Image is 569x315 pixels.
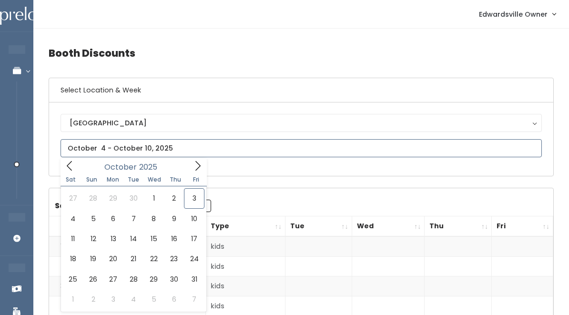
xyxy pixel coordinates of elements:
span: September 28, 2025 [83,188,103,208]
span: October 1, 2025 [144,188,164,208]
td: 1 [49,236,206,256]
span: November 3, 2025 [103,289,123,309]
span: Edwardsville Owner [479,9,548,20]
span: October [104,163,137,171]
span: October 23, 2025 [164,249,184,269]
span: November 2, 2025 [83,289,103,309]
span: October 27, 2025 [103,269,123,289]
th: Type: activate to sort column ascending [206,216,285,237]
td: 3 [49,276,206,296]
td: kids [206,236,285,256]
span: October 19, 2025 [83,249,103,269]
span: November 5, 2025 [144,289,164,309]
span: October 13, 2025 [103,229,123,249]
span: Thu [165,177,186,183]
span: October 28, 2025 [123,269,143,289]
span: October 30, 2025 [164,269,184,289]
span: October 21, 2025 [123,249,143,269]
td: kids [206,256,285,276]
th: Wed: activate to sort column ascending [352,216,425,237]
span: October 14, 2025 [123,229,143,249]
a: Edwardsville Owner [469,4,565,24]
span: October 17, 2025 [184,229,204,249]
span: October 25, 2025 [63,269,83,289]
span: September 27, 2025 [63,188,83,208]
span: October 9, 2025 [164,209,184,229]
span: October 4, 2025 [63,209,83,229]
span: September 29, 2025 [103,188,123,208]
span: October 7, 2025 [123,209,143,229]
span: October 24, 2025 [184,249,204,269]
span: November 4, 2025 [123,289,143,309]
div: [GEOGRAPHIC_DATA] [70,118,533,128]
span: October 15, 2025 [144,229,164,249]
th: Fri: activate to sort column ascending [492,216,553,237]
span: October 10, 2025 [184,209,204,229]
span: Tue [123,177,144,183]
span: November 1, 2025 [63,289,83,309]
span: Sun [81,177,102,183]
span: October 3, 2025 [184,188,204,208]
span: Fri [186,177,207,183]
span: October 26, 2025 [83,269,103,289]
input: Year [137,161,165,173]
h6: Select Location & Week [49,78,553,102]
button: [GEOGRAPHIC_DATA] [61,114,542,132]
span: October 2, 2025 [164,188,184,208]
span: November 6, 2025 [164,289,184,309]
span: October 20, 2025 [103,249,123,269]
label: Search: [55,200,211,212]
span: Mon [102,177,123,183]
span: October 22, 2025 [144,249,164,269]
span: October 5, 2025 [83,209,103,229]
span: Sat [61,177,81,183]
td: 2 [49,256,206,276]
th: Thu: activate to sort column ascending [425,216,492,237]
span: October 16, 2025 [164,229,184,249]
span: Wed [144,177,165,183]
span: October 8, 2025 [144,209,164,229]
span: September 30, 2025 [123,188,143,208]
span: October 18, 2025 [63,249,83,269]
th: Tue: activate to sort column ascending [285,216,352,237]
span: November 7, 2025 [184,289,204,309]
td: kids [206,276,285,296]
span: October 6, 2025 [103,209,123,229]
span: October 12, 2025 [83,229,103,249]
th: Booth Number: activate to sort column descending [49,216,206,237]
span: October 11, 2025 [63,229,83,249]
input: October 4 - October 10, 2025 [61,139,542,157]
span: October 29, 2025 [144,269,164,289]
h4: Booth Discounts [49,40,554,66]
span: October 31, 2025 [184,269,204,289]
